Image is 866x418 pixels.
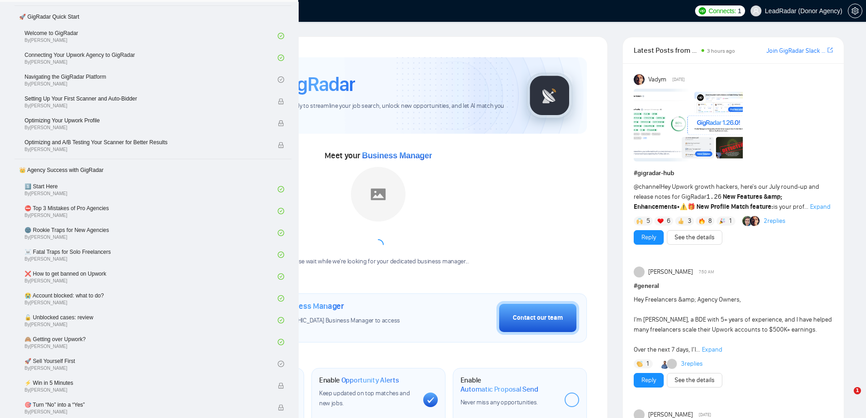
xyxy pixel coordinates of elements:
[646,217,650,226] span: 5
[204,376,229,385] span: Scanner
[108,342,114,348] span: check-circle
[178,317,419,334] span: Set up your [GEOGRAPHIC_DATA] or [GEOGRAPHIC_DATA] Business Manager to access country-specific op...
[738,6,741,16] span: 1
[108,320,114,326] span: check-circle
[699,7,706,15] img: upwork-logo.png
[280,72,355,96] span: GigRadar
[15,138,108,158] a: Connecting Your Upwork Agency to GigRadarBy[PERSON_NAME]
[351,167,405,222] img: placeholder.png
[6,251,120,269] span: 👑 Agency Success with GigRadar
[15,357,108,377] a: ❌ How to get banned on UpworkBy[PERSON_NAME]
[634,296,832,353] span: Hey Freelancers &amp; Agency Owners, I’m [PERSON_NAME], a BDE with 5+ years of experience, and I ...
[707,48,735,54] span: 3 hours ago
[13,75,49,83] span: Academy
[319,376,399,385] h1: Enable
[702,346,722,353] span: Expand
[15,313,108,333] a: 🌚 Rookie Traps for New AgenciesBy[PERSON_NAME]
[527,73,572,118] img: gigradar-logo.png
[15,228,99,237] span: Optimizing and A/B Testing Your Scanner for Better Results
[5,48,121,66] li: Getting Started
[461,385,538,394] span: Automatic Proposal Send
[672,76,685,84] span: [DATE]
[282,257,475,266] div: Please wait while we're looking for your dedicated business manager...
[827,46,833,55] a: export
[5,29,44,48] span: Home
[108,363,114,370] span: check-circle
[178,389,269,407] span: Enable the scanner for AI matching and real-time job alerts.
[854,387,861,394] span: 1
[15,193,99,199] span: By [PERSON_NAME]
[108,123,114,129] span: check-circle
[648,75,666,85] span: Vadym
[13,54,19,60] span: rocket
[15,237,99,242] span: By [PERSON_NAME]
[279,301,344,311] span: Business Manager
[15,378,108,398] a: 😭 Account blocked: what to do?
[15,206,99,215] span: Optimizing Your Upwork Profile
[178,301,344,311] h1: Set up your Country-Specific
[109,7,136,15] a: homeHome
[155,7,196,15] a: dashboardDashboard
[15,160,108,180] a: Navigating the GigRadar PlatformBy[PERSON_NAME]
[667,230,722,245] button: See the details
[636,218,643,224] img: 🙌
[634,45,699,56] span: Latest Posts from the GigRadar Community
[461,398,538,406] span: Never miss any opportunities.
[835,387,857,409] iframe: Intercom live chat
[634,168,833,178] h1: # gigradar-hub
[108,232,114,238] span: lock
[636,361,643,367] img: 👏
[185,72,355,96] h1: Welcome to
[742,216,752,226] img: Alex B
[706,193,722,201] code: 1.26
[170,353,247,363] span: GigRadar Automation
[372,238,385,251] span: loading
[688,217,691,226] span: 3
[675,375,715,385] a: See the details
[848,4,862,18] button: setting
[810,203,831,211] span: Expand
[108,397,117,406] span: double-left
[496,301,579,335] button: Contact our team
[513,313,563,323] div: Contact our team
[678,218,684,224] img: 👍
[108,145,114,151] span: check-circle
[362,151,432,160] span: Business Manager
[641,232,656,242] a: Reply
[341,376,399,385] span: Opportunity Alerts
[15,291,108,311] a: ⛔ Top 3 Mistakes of Pro AgenciesBy[PERSON_NAME]
[319,389,410,407] span: Keep updated on top matches and new jobs.
[325,151,432,161] span: Meet your
[848,7,862,15] a: setting
[461,376,557,393] h1: Enable
[634,89,743,161] img: F09AC4U7ATU-image.png
[753,8,759,14] span: user
[667,217,671,226] span: 6
[729,217,731,226] span: 1
[680,203,687,211] span: ⚠️
[699,268,714,276] span: 7:50 AM
[764,217,786,226] a: 2replies
[7,4,22,19] img: logo
[108,276,114,282] span: check-circle
[24,53,67,61] span: Getting Started
[634,230,664,245] button: Reply
[15,269,108,289] a: 1️⃣ Start HereBy[PERSON_NAME]
[6,98,120,116] span: 🚀 GigRadar Quick Start
[709,6,736,16] span: Connects:
[108,188,114,195] span: lock
[214,7,248,15] a: searchScanner
[108,298,114,304] span: check-circle
[15,335,108,355] a: ☠️ Fatal Traps for Solo FreelancersBy[PERSON_NAME]
[766,46,826,56] a: Join GigRadar Slack Community
[681,359,703,368] a: 3replies
[108,166,114,173] span: check-circle
[646,359,649,368] span: 1
[675,232,715,242] a: See the details
[696,203,773,211] strong: New Profile Match feature:
[24,75,49,83] span: Academy
[719,218,726,224] img: 🎉
[641,375,656,385] a: Reply
[667,373,722,388] button: See the details
[15,116,108,136] a: Welcome to GigRadarBy[PERSON_NAME]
